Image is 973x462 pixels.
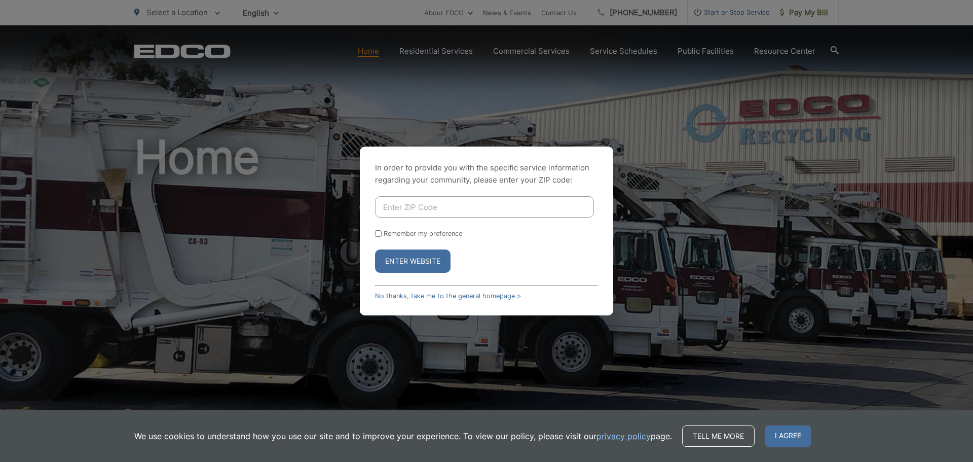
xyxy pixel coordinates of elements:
[375,196,594,218] input: Enter ZIP Code
[682,425,755,447] a: Tell me more
[134,430,672,442] p: We use cookies to understand how you use our site and to improve your experience. To view our pol...
[765,425,811,447] span: I agree
[596,430,651,442] a: privacy policy
[375,292,521,300] a: No thanks, take me to the general homepage >
[375,162,598,186] p: In order to provide you with the specific service information regarding your community, please en...
[384,230,462,237] label: Remember my preference
[375,250,451,273] button: Enter Website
